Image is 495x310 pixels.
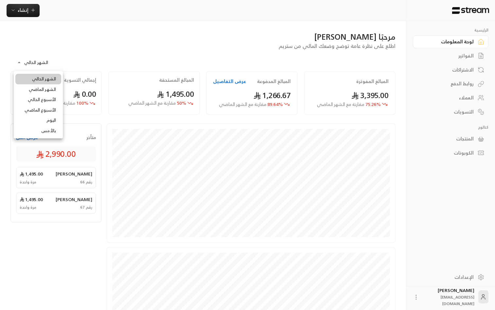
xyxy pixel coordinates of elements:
[15,74,61,84] li: الشهر الحالي
[15,84,61,95] li: الشهر الماضي
[15,105,61,115] li: الأسبوع الماضي
[15,115,61,126] li: اليوم
[15,94,61,105] li: الأسبوع الحالي
[15,126,61,136] li: بالأمس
